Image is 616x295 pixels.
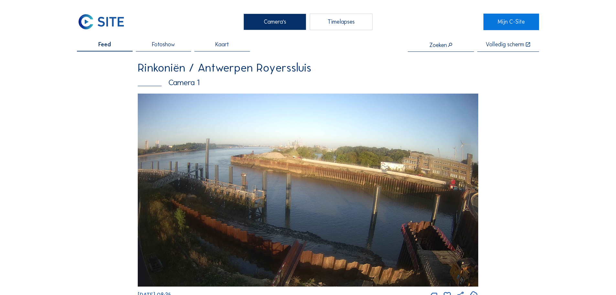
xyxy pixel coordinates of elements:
[243,14,306,30] div: Camera's
[98,42,111,48] span: Feed
[138,79,478,87] div: Camera 1
[138,94,478,287] img: Image
[483,14,539,30] a: Mijn C-Site
[138,62,478,74] div: Rinkoniën / Antwerpen Royerssluis
[215,42,229,48] span: Kaart
[77,14,125,30] img: C-SITE Logo
[152,42,175,48] span: Fotoshow
[77,14,132,30] a: C-SITE Logo
[310,14,373,30] div: Timelapses
[486,42,524,48] div: Volledig scherm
